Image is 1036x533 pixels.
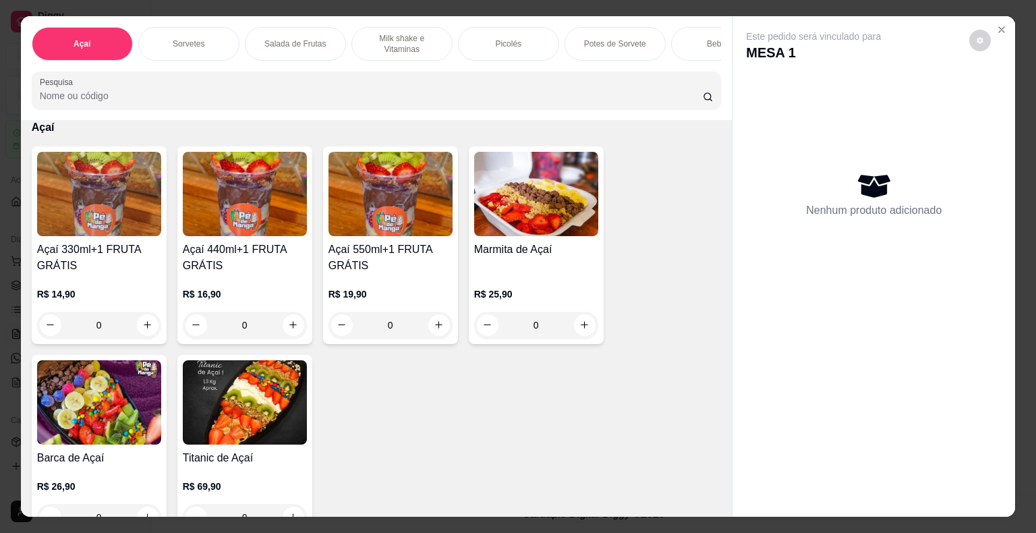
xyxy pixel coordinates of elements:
p: Açaí [32,119,722,136]
img: product-image [183,360,307,445]
p: R$ 26,90 [37,480,161,493]
h4: Açaí 330ml+1 FRUTA GRÁTIS [37,242,161,274]
img: product-image [183,152,307,236]
p: Picolés [495,38,521,49]
img: product-image [37,152,161,236]
button: decrease-product-quantity [969,30,991,51]
p: R$ 69,90 [183,480,307,493]
p: Nenhum produto adicionado [806,202,942,219]
h4: Açaí 550ml+1 FRUTA GRÁTIS [328,242,453,274]
p: Milk shake e Vitaminas [363,33,441,55]
p: R$ 14,90 [37,287,161,301]
img: product-image [328,152,453,236]
p: R$ 16,90 [183,287,307,301]
p: Bebidas [707,38,736,49]
p: MESA 1 [746,43,881,62]
p: R$ 19,90 [328,287,453,301]
h4: Barca de Açaí [37,450,161,466]
p: R$ 25,90 [474,287,598,301]
img: product-image [474,152,598,236]
input: Pesquisa [40,89,703,103]
p: Açaí [74,38,90,49]
h4: Açaí 440ml+1 FRUTA GRÁTIS [183,242,307,274]
button: Close [991,19,1012,40]
p: Potes de Sorvete [584,38,646,49]
label: Pesquisa [40,76,78,88]
h4: Marmita de Açaí [474,242,598,258]
p: Este pedido será vinculado para [746,30,881,43]
p: Salada de Frutas [264,38,326,49]
h4: Titanic de Açaí [183,450,307,466]
p: Sorvetes [173,38,204,49]
img: product-image [37,360,161,445]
